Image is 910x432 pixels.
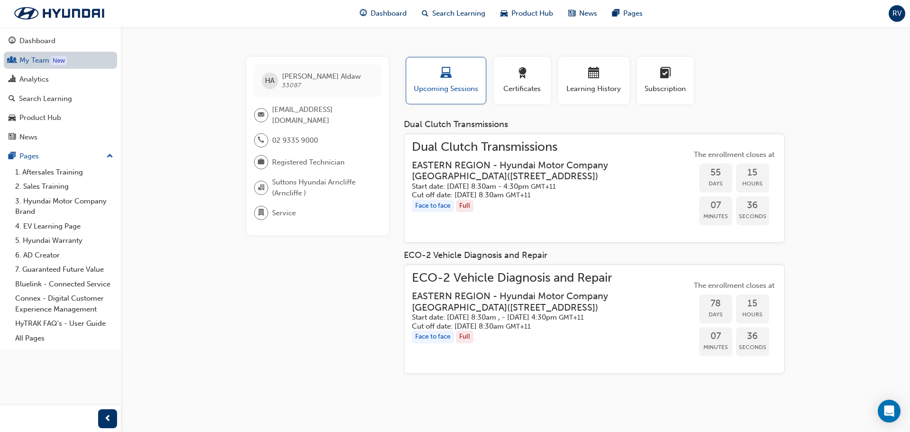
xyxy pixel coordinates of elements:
[272,104,373,126] span: [EMAIL_ADDRESS][DOMAIN_NAME]
[11,291,117,316] a: Connex - Digital Customer Experience Management
[404,119,785,130] div: Dual Clutch Transmissions
[412,273,777,366] a: ECO-2 Vehicle Diagnosis and RepairEASTERN REGION - Hyundai Motor Company [GEOGRAPHIC_DATA]([STREE...
[588,67,600,80] span: calendar-icon
[605,4,650,23] a: pages-iconPages
[412,142,692,153] span: Dual Clutch Transmissions
[500,8,508,19] span: car-icon
[258,109,264,121] span: email-icon
[19,132,37,143] div: News
[412,191,676,200] h5: Cut off date: [DATE] 8:30am
[272,208,296,219] span: Service
[11,179,117,194] a: 2. Sales Training
[531,183,556,191] span: Australian Eastern Daylight Time GMT+11
[9,114,16,122] span: car-icon
[412,331,454,343] div: Face to face
[736,309,769,320] span: Hours
[412,322,676,331] h5: Cut off date: [DATE] 8:30am
[612,8,619,19] span: pages-icon
[412,200,454,212] div: Face to face
[9,133,16,142] span: news-icon
[736,331,769,342] span: 36
[660,67,671,80] span: learningplan-icon
[258,134,264,147] span: phone-icon
[493,4,561,23] a: car-iconProduct Hub
[360,8,367,19] span: guage-icon
[11,248,117,263] a: 6. AD Creator
[412,142,777,235] a: Dual Clutch TransmissionsEASTERN REGION - Hyundai Motor Company [GEOGRAPHIC_DATA]([STREET_ADDRESS...
[561,4,605,23] a: news-iconNews
[265,75,274,86] span: HA
[19,112,61,123] div: Product Hub
[699,309,732,320] span: Days
[19,36,55,46] div: Dashboard
[11,194,117,219] a: 3. Hyundai Motor Company Brand
[568,8,575,19] span: news-icon
[11,262,117,277] a: 7. Guaranteed Future Value
[11,233,117,248] a: 5. Hyundai Warranty
[692,280,777,291] span: The enrollment closes at
[456,331,473,343] div: Full
[432,8,485,19] span: Search Learning
[272,177,373,198] span: Suttons Hyundai Arncliffe (Arncliffe )
[4,52,117,69] a: My Team
[258,182,264,194] span: organisation-icon
[699,211,732,222] span: Minutes
[414,4,493,23] a: search-iconSearch Learning
[282,81,301,89] span: 33087
[258,207,264,219] span: department-icon
[736,200,769,211] span: 36
[9,152,16,161] span: pages-icon
[736,342,769,353] span: Seconds
[11,316,117,331] a: HyTRAK FAQ's - User Guide
[19,93,72,104] div: Search Learning
[456,200,473,212] div: Full
[413,83,479,94] span: Upcoming Sessions
[258,156,264,168] span: briefcase-icon
[9,56,16,65] span: people-icon
[9,75,16,84] span: chart-icon
[4,90,117,108] a: Search Learning
[511,8,553,19] span: Product Hub
[11,331,117,346] a: All Pages
[736,211,769,222] span: Seconds
[892,8,901,19] span: RV
[565,83,622,94] span: Learning History
[406,57,486,104] button: Upcoming Sessions
[558,57,629,104] button: Learning History
[272,157,345,168] span: Registered Technician
[352,4,414,23] a: guage-iconDashboard
[878,400,901,423] div: Open Intercom Messenger
[11,219,117,234] a: 4. EV Learning Page
[19,74,49,85] div: Analytics
[736,167,769,178] span: 15
[699,178,732,189] span: Days
[4,32,117,50] a: Dashboard
[4,30,117,147] button: DashboardMy TeamAnalyticsSearch LearningProduct HubNews
[9,37,16,46] span: guage-icon
[11,277,117,292] a: Bluelink - Connected Service
[4,71,117,88] a: Analytics
[404,250,785,261] div: ECO-2 Vehicle Diagnosis and Repair
[19,151,39,162] div: Pages
[11,165,117,180] a: 1. Aftersales Training
[699,167,732,178] span: 55
[699,331,732,342] span: 07
[104,413,111,425] span: prev-icon
[506,322,531,331] span: Australian Eastern Daylight Time GMT+11
[282,72,361,81] span: [PERSON_NAME] Aldaw
[506,191,531,199] span: Australian Eastern Daylight Time GMT+11
[692,149,777,160] span: The enrollment closes at
[272,135,318,146] span: 02 9335 9000
[644,83,687,94] span: Subscription
[4,129,117,146] a: News
[736,178,769,189] span: Hours
[699,298,732,309] span: 78
[559,313,584,322] span: Australian Eastern Daylight Time GMT+11
[889,5,905,22] button: RV
[440,67,452,80] span: laptop-icon
[4,147,117,165] button: Pages
[5,3,114,23] a: Trak
[699,342,732,353] span: Minutes
[422,8,428,19] span: search-icon
[412,313,676,322] h5: Start date: [DATE] 8:30am , - [DATE] 4:30pm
